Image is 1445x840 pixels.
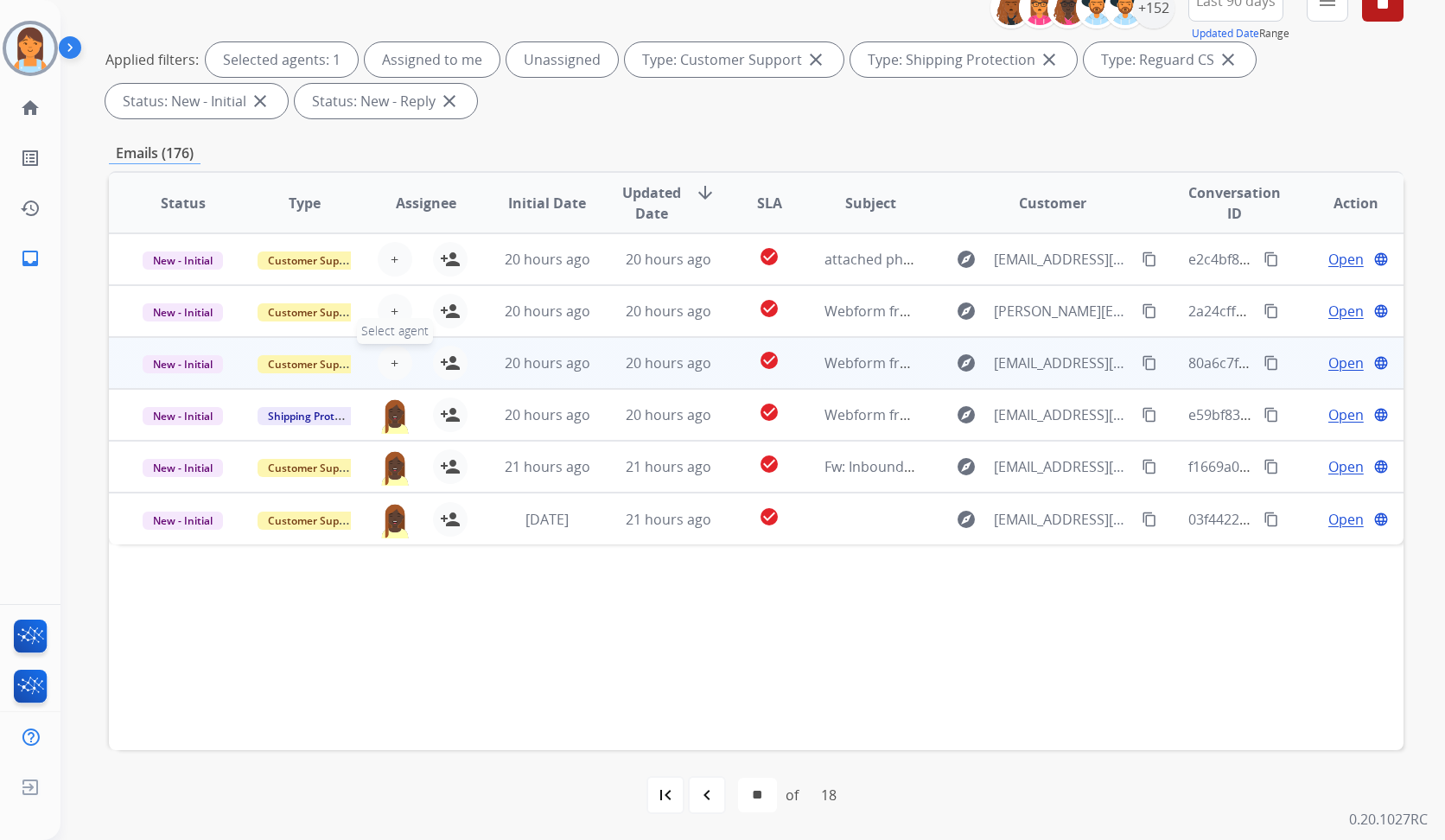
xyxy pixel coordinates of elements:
img: agent-avatar [378,398,412,434]
div: Assigned to me [365,42,500,77]
img: avatar [6,24,54,73]
mat-icon: person_add [440,404,461,425]
div: of [786,785,799,805]
mat-icon: close [1218,49,1238,70]
mat-icon: content_copy [1142,407,1157,423]
span: 20 hours ago [505,353,590,372]
mat-icon: content_copy [1142,459,1157,474]
span: Conversation ID [1188,182,1281,224]
mat-icon: explore [956,509,977,530]
span: Customer Support [258,355,370,373]
mat-icon: navigate_before [697,785,717,805]
div: Type: Customer Support [625,42,843,77]
mat-icon: content_copy [1142,512,1157,527]
mat-icon: person_add [440,509,461,530]
span: Open [1328,509,1364,530]
span: Webform from [EMAIL_ADDRESS][DOMAIN_NAME] on [DATE] [824,405,1216,424]
div: Type: Shipping Protection [850,42,1077,77]
mat-icon: content_copy [1142,303,1157,319]
mat-icon: history [20,198,41,219]
div: Status: New - Initial [105,84,288,118]
span: New - Initial [143,251,223,270]
span: 21 hours ago [626,510,711,529]
mat-icon: close [250,91,271,111]
span: + [391,249,398,270]
mat-icon: check_circle [759,402,780,423]
span: [EMAIL_ADDRESS][DOMAIN_NAME] [994,456,1132,477]
mat-icon: person_add [440,353,461,373]
span: + [391,353,398,373]
span: 20 hours ago [626,353,711,372]
span: 21 hours ago [626,457,711,476]
mat-icon: language [1373,407,1389,423]
mat-icon: person_add [440,249,461,270]
mat-icon: person_add [440,456,461,477]
span: attached photos as website is not working [824,250,1099,269]
span: Customer Support [258,512,370,530]
span: [EMAIL_ADDRESS][DOMAIN_NAME] [994,404,1132,425]
button: + [378,242,412,277]
mat-icon: language [1373,512,1389,527]
span: 21 hours ago [505,457,590,476]
span: Range [1192,26,1289,41]
mat-icon: content_copy [1264,459,1279,474]
span: Subject [845,193,896,213]
mat-icon: content_copy [1264,355,1279,371]
mat-icon: check_circle [759,298,780,319]
mat-icon: close [805,49,826,70]
span: Open [1328,456,1364,477]
span: 20 hours ago [505,405,590,424]
span: New - Initial [143,512,223,530]
th: Action [1283,173,1404,233]
mat-icon: content_copy [1142,251,1157,267]
mat-icon: inbox [20,248,41,269]
mat-icon: close [439,91,460,111]
span: Assignee [396,193,456,213]
mat-icon: check_circle [759,246,780,267]
mat-icon: language [1373,355,1389,371]
span: New - Initial [143,355,223,373]
span: Customer [1019,193,1086,213]
span: Open [1328,249,1364,270]
mat-icon: check_circle [759,506,780,527]
mat-icon: explore [956,404,977,425]
mat-icon: explore [956,353,977,373]
mat-icon: first_page [655,785,676,805]
span: New - Initial [143,303,223,321]
span: Open [1328,301,1364,321]
span: Customer Support [258,459,370,477]
mat-icon: explore [956,456,977,477]
p: 0.20.1027RC [1349,809,1428,830]
mat-icon: explore [956,249,977,270]
span: 20 hours ago [626,405,711,424]
span: New - Initial [143,407,223,425]
span: [DATE] [525,510,569,529]
mat-icon: content_copy [1264,303,1279,319]
mat-icon: content_copy [1142,355,1157,371]
mat-icon: content_copy [1264,407,1279,423]
div: Unassigned [506,42,618,77]
span: [EMAIL_ADDRESS][DOMAIN_NAME] [994,353,1132,373]
p: Emails (176) [109,143,201,164]
mat-icon: language [1373,459,1389,474]
mat-icon: home [20,98,41,118]
mat-icon: list_alt [20,148,41,169]
mat-icon: content_copy [1264,251,1279,267]
span: Customer Support [258,303,370,321]
div: Type: Reguard CS [1084,42,1256,77]
span: 20 hours ago [505,250,590,269]
span: Open [1328,353,1364,373]
mat-icon: language [1373,251,1389,267]
span: Webform from [PERSON_NAME][EMAIL_ADDRESS][DOMAIN_NAME] on [DATE] [824,302,1323,321]
button: + [378,294,412,328]
mat-icon: person_add [440,301,461,321]
span: [EMAIL_ADDRESS][DOMAIN_NAME] [994,249,1132,270]
span: Shipping Protection [258,407,376,425]
img: agent-avatar [378,449,412,486]
span: [EMAIL_ADDRESS][DOMAIN_NAME] [994,509,1132,530]
span: [PERSON_NAME][EMAIL_ADDRESS][DOMAIN_NAME] [994,301,1132,321]
span: Fw: Inbound Call From: [PHONE_NUMBER] [824,457,1096,476]
span: + [391,301,398,321]
button: +Select agent [378,346,412,380]
p: Applied filters: [105,49,199,70]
